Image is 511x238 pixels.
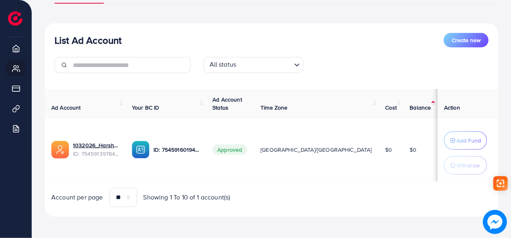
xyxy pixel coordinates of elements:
span: Account per page [51,193,103,202]
span: Action [444,104,460,112]
button: Add Fund [444,131,487,150]
span: Approved [212,144,247,155]
span: [GEOGRAPHIC_DATA]/[GEOGRAPHIC_DATA] [261,146,372,154]
div: <span class='underline'>1032026_Harshay_1756921141011</span></br>7545913978468401159 [73,141,119,158]
input: Search for option [238,59,291,71]
span: Create new [452,36,481,44]
span: $0 [410,146,417,154]
span: Showing 1 To 10 of 1 account(s) [143,193,230,202]
span: Cost [386,104,397,112]
p: Withdraw [456,161,480,170]
span: Ad Account [51,104,81,112]
span: Your BC ID [132,104,160,112]
img: ic-ads-acc.e4c84228.svg [51,141,69,159]
button: Withdraw [444,156,487,175]
span: All status [208,58,238,71]
span: $0 [386,146,392,154]
img: logo [8,11,22,26]
img: image [483,210,507,234]
button: Create new [444,33,489,47]
a: 1032026_Harshay_1756921141011 [73,141,119,149]
span: Balance [410,104,431,112]
div: Search for option [204,57,304,73]
span: Time Zone [261,104,287,112]
span: ID: 7545913978468401159 [73,150,119,158]
img: ic-ba-acc.ded83a64.svg [132,141,149,159]
h3: List Ad Account [55,35,121,46]
span: Ad Account Status [212,96,242,112]
p: ID: 7545916019429244936 [154,145,200,155]
p: Add Fund [456,136,481,145]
